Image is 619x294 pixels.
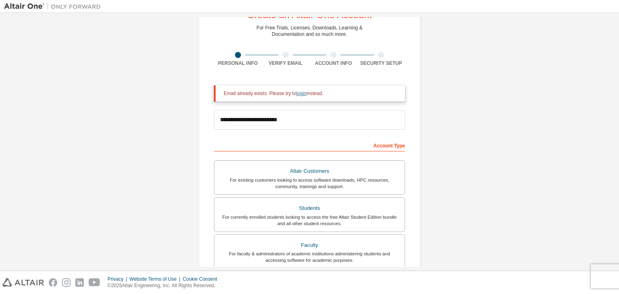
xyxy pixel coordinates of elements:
div: Altair Customers [219,166,400,177]
img: altair_logo.svg [2,278,44,287]
div: Security Setup [357,60,405,66]
div: Cookie Consent [183,276,222,282]
img: youtube.svg [89,278,100,287]
div: For existing customers looking to access software downloads, HPC resources, community, trainings ... [219,177,400,190]
div: Email already exists. Please try to instead. [224,90,399,97]
div: Account Info [309,60,357,66]
div: Students [219,203,400,214]
div: Account Type [214,139,405,151]
div: Website Terms of Use [129,276,183,282]
div: Personal Info [214,60,262,66]
div: For currently enrolled students looking to access the free Altair Student Edition bundle and all ... [219,214,400,227]
div: Create an Altair One Account [247,10,372,20]
a: login [296,91,306,96]
div: For faculty & administrators of academic institutions administering students and accessing softwa... [219,251,400,263]
div: Privacy [108,276,129,282]
div: For Free Trials, Licenses, Downloads, Learning & Documentation and so much more. [257,25,363,37]
div: Verify Email [262,60,310,66]
p: © 2025 Altair Engineering, Inc. All Rights Reserved. [108,282,222,289]
div: Faculty [219,240,400,251]
img: linkedin.svg [75,278,84,287]
img: Altair One [4,2,105,10]
img: instagram.svg [62,278,71,287]
img: facebook.svg [49,278,57,287]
